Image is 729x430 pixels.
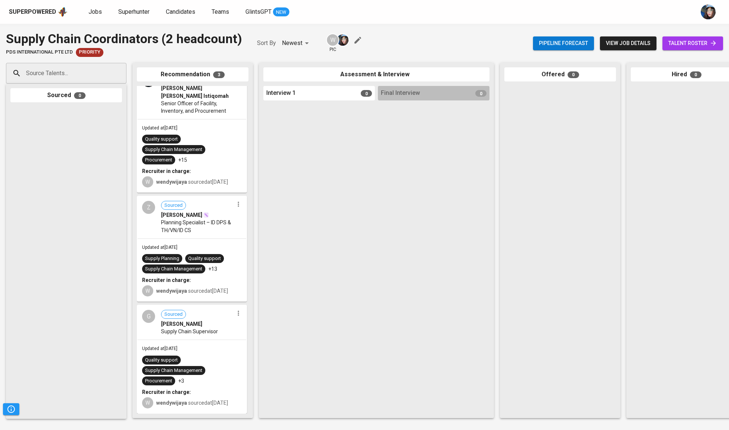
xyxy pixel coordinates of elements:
div: ZSourced[PERSON_NAME]Planning Specialist – ID DPS & TH/VN/ID CSUpdated at[DATE]Supply PlanningQua... [137,196,247,302]
span: [PERSON_NAME] [161,211,202,219]
a: Jobs [89,7,103,17]
span: GlintsGPT [245,8,272,15]
span: Sourced [161,311,186,318]
div: W [142,397,153,408]
b: wendywijaya [156,400,187,406]
span: Candidates [166,8,195,15]
span: Updated at [DATE] [142,346,177,351]
a: Superpoweredapp logo [9,6,68,17]
span: Priority [76,49,103,56]
span: 0 [475,90,486,97]
span: Superhunter [118,8,150,15]
span: NEW [273,9,289,16]
b: Recruiter in charge: [142,389,191,395]
button: Open [122,73,124,74]
div: W [142,176,153,187]
img: magic_wand.svg [203,212,209,218]
a: Candidates [166,7,197,17]
p: +3 [178,377,184,385]
div: W [142,285,153,296]
div: Quality support [145,136,178,143]
p: Newest [282,39,302,48]
b: Recruiter in charge: [142,277,191,283]
span: PDS International Pte Ltd [6,49,73,56]
img: diazagista@glints.com [337,34,349,46]
div: Sourced [10,88,122,103]
span: Supply Chain Supervisor [161,328,218,335]
p: +13 [208,265,217,273]
span: Jobs [89,8,102,15]
span: Senior Officer of Facility, Inventory, and Procurement [161,100,234,115]
span: 3 [213,71,225,78]
button: Pipeline Triggers [3,403,19,415]
span: 0 [361,90,372,97]
span: sourced at [DATE] [156,179,228,185]
span: view job details [606,39,651,48]
span: sourced at [DATE] [156,288,228,294]
div: Z [142,201,155,214]
div: GSourced[PERSON_NAME]Supply Chain SupervisorUpdated at[DATE]Quality supportSupply Chain Managemen... [137,305,247,414]
div: [PERSON_NAME] [PERSON_NAME] IstiqomahSenior Officer of Facility, Inventory, and ProcurementUpdate... [137,69,247,193]
p: Sort By [257,39,276,48]
div: Procurement [145,378,172,385]
div: Supply Chain Management [145,146,202,153]
div: Supply Planning [145,255,179,262]
button: Pipeline forecast [533,36,594,50]
span: 0 [690,71,701,78]
span: Pipeline forecast [539,39,588,48]
span: Final Interview [381,89,420,97]
div: New Job received from Demand Team [76,48,103,57]
b: wendywijaya [156,179,187,185]
span: [PERSON_NAME] [PERSON_NAME] Istiqomah [161,84,234,99]
div: Superpowered [9,8,56,16]
a: talent roster [662,36,723,50]
div: pic [326,33,339,53]
span: 0 [74,92,86,99]
span: [PERSON_NAME] [161,320,202,328]
div: Supply Chain Coordinators (2 headcount) [6,30,242,48]
div: Assessment & Interview [263,67,489,82]
div: Procurement [145,157,172,164]
span: Sourced [161,202,186,209]
a: GlintsGPT NEW [245,7,289,17]
span: Updated at [DATE] [142,245,177,250]
span: Teams [212,8,229,15]
img: diazagista@glints.com [701,4,716,19]
span: 0 [568,71,579,78]
p: +15 [178,156,187,164]
span: Planning Specialist – ID DPS & TH/VN/ID CS [161,219,234,234]
div: Supply Chain Management [145,367,202,374]
span: talent roster [668,39,717,48]
div: Newest [282,36,311,50]
div: Quality support [145,357,178,364]
span: sourced at [DATE] [156,400,228,406]
span: Interview 1 [266,89,296,97]
div: G [142,310,155,323]
div: Recommendation [137,67,248,82]
b: wendywijaya [156,288,187,294]
img: app logo [58,6,68,17]
span: Updated at [DATE] [142,125,177,131]
button: view job details [600,36,656,50]
div: Quality support [188,255,221,262]
div: W [326,33,339,46]
a: Teams [212,7,231,17]
div: Supply Chain Management [145,266,202,273]
div: Offered [504,67,616,82]
b: Recruiter in charge: [142,168,191,174]
a: Superhunter [118,7,151,17]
